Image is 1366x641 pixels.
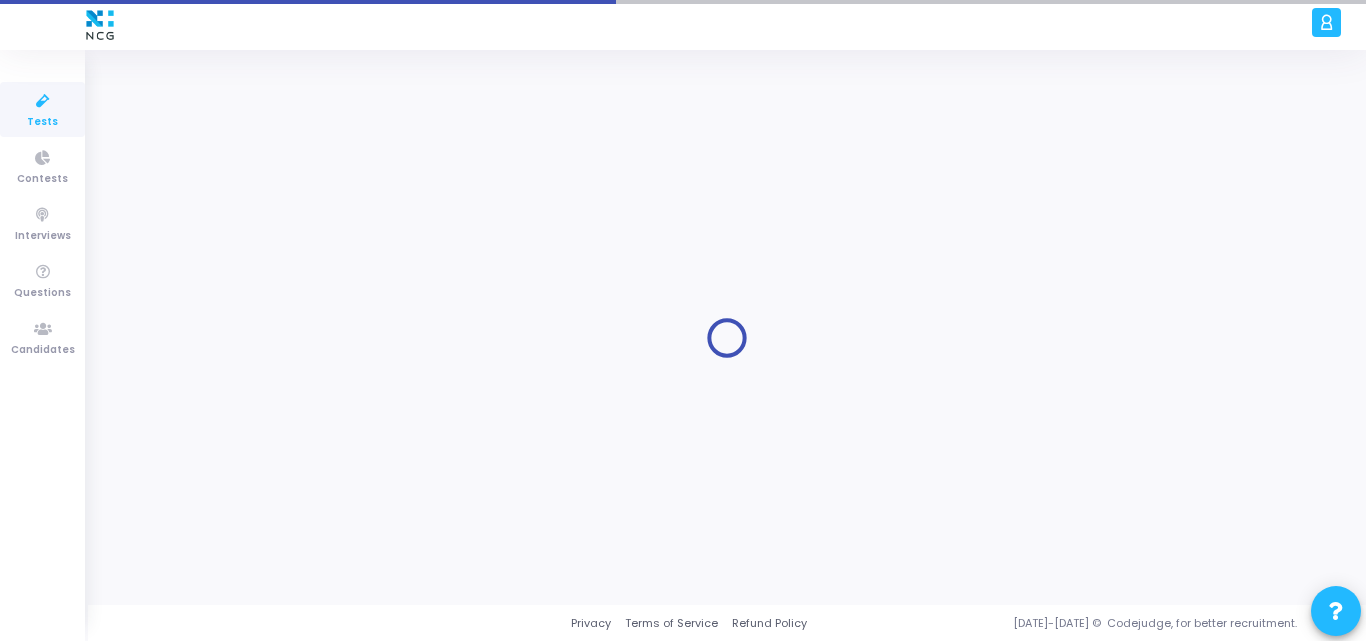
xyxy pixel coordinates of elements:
[17,171,68,188] span: Contests
[571,615,611,632] a: Privacy
[625,615,718,632] a: Terms of Service
[732,615,807,632] a: Refund Policy
[14,285,71,302] span: Questions
[807,615,1341,632] div: [DATE]-[DATE] © Codejudge, for better recruitment.
[27,114,58,131] span: Tests
[81,5,119,45] img: logo
[15,228,71,245] span: Interviews
[11,342,75,359] span: Candidates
